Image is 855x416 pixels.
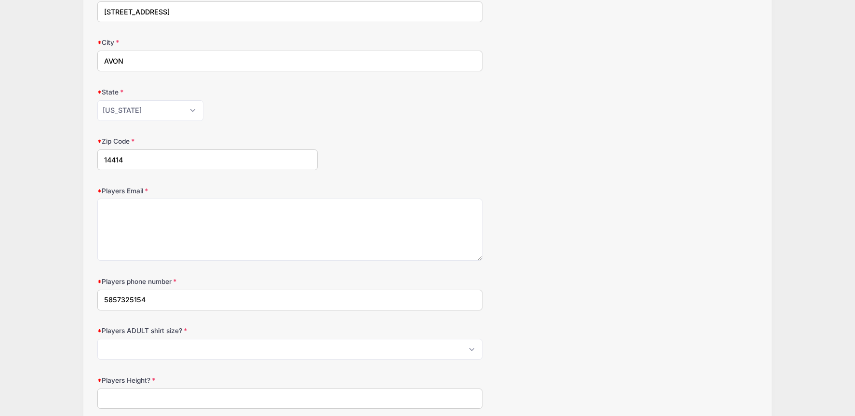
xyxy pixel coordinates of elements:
[97,326,318,335] label: Players ADULT shirt size?
[97,186,318,196] label: Players Email
[97,38,318,47] label: City
[97,87,318,97] label: State
[97,277,318,286] label: Players phone number
[97,376,318,385] label: Players Height?
[97,136,318,146] label: Zip Code
[97,149,318,170] input: xxxxx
